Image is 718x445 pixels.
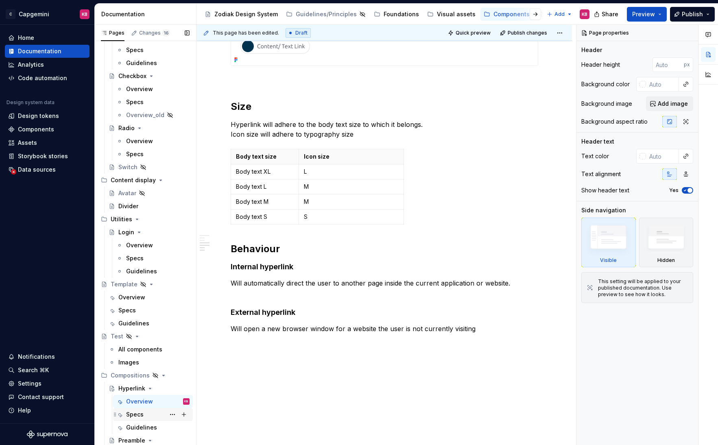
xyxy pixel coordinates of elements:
div: Side navigation [581,206,626,214]
a: Analytics [5,58,89,71]
span: Add [554,11,565,17]
div: Overview [126,85,153,93]
p: Body text size [236,153,294,161]
a: Data sources [5,163,89,176]
div: Specs [126,150,144,158]
a: Components [5,123,89,136]
a: Visual assets [424,8,479,21]
div: Code automation [18,74,67,82]
div: Specs [126,254,144,262]
button: Preview [627,7,667,22]
div: Background image [581,100,632,108]
div: Zodiak Design System [214,10,278,18]
a: Design tokens [5,109,89,122]
div: Checkbox [118,72,146,80]
div: KB [82,11,87,17]
a: Radio [105,122,193,135]
label: Yes [669,187,679,194]
div: Header [581,46,602,54]
div: Visible [581,218,636,267]
div: Design system data [7,99,55,106]
a: Home [5,31,89,44]
div: Guidelines [126,59,157,67]
div: Overview [126,137,153,145]
p: M [304,183,398,191]
div: Overview_old [126,111,164,119]
a: Zodiak Design System [201,8,281,21]
div: Compositions [111,371,150,380]
p: Will open a new browser window for a website the user is not currently visiting [231,324,538,334]
a: Components [480,8,533,21]
h4: External hyperlink [231,308,538,317]
a: Avatar [105,187,193,200]
div: Storybook stories [18,152,68,160]
div: Test [111,332,123,340]
div: Home [18,34,34,42]
div: KB [582,11,587,17]
div: Documentation [101,10,193,18]
div: Contact support [18,393,64,401]
div: This setting will be applied to your published documentation. Use preview to see how it looks. [598,278,688,298]
p: Will automatically direct the user to another page inside the current application or website. [231,278,538,298]
p: Body text S [236,213,294,221]
div: Hyperlink [118,384,145,393]
a: Guidelines/Principles [283,8,369,21]
button: Publish changes [498,27,551,39]
a: Assets [5,136,89,149]
div: Utilities [111,215,132,223]
a: Overview [105,291,193,304]
button: Notifications [5,350,89,363]
input: Auto [653,57,684,72]
p: Body text M [236,198,294,206]
a: Overview [113,135,193,148]
div: All components [118,345,162,353]
a: Overview_old [113,109,193,122]
button: Contact support [5,390,89,404]
a: Specs [105,304,193,317]
div: Header text [581,137,614,146]
div: Background aspect ratio [581,118,648,126]
h4: Internal hyperlink [231,262,538,272]
div: Radio [118,124,135,132]
a: Images [105,356,193,369]
div: Visual assets [437,10,476,18]
a: Guidelines [113,57,193,70]
a: Login [105,226,193,239]
div: Design tokens [18,112,59,120]
a: Settings [5,377,89,390]
a: Code automation [5,72,89,85]
a: Switch [105,161,193,174]
div: Analytics [18,61,44,69]
div: Specs [126,46,144,54]
span: Add image [658,100,688,108]
span: Publish [682,10,703,18]
div: Login [118,228,134,236]
button: Add [544,9,575,20]
span: This page has been edited. [213,30,279,36]
a: Hyperlink [105,382,193,395]
div: Notifications [18,353,55,361]
span: Quick preview [456,30,491,36]
span: Publish changes [508,30,547,36]
div: Utilities [98,213,193,226]
button: Share [590,7,624,22]
button: Quick preview [445,27,494,39]
div: Template [111,280,137,288]
div: Content display [98,174,193,187]
p: Body text XL [236,168,294,176]
a: Overview [113,239,193,252]
div: Search ⌘K [18,366,49,374]
div: C [6,9,15,19]
span: Share [602,10,618,18]
button: Publish [670,7,715,22]
div: Specs [126,410,144,419]
a: Storybook stories [5,150,89,163]
p: px [684,61,690,68]
a: Guidelines [105,317,193,330]
a: Checkbox [105,70,193,83]
svg: Supernova Logo [27,430,68,438]
a: Documentation [5,45,89,58]
p: S [304,213,398,221]
a: Specs [113,252,193,265]
a: Guidelines [113,421,193,434]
